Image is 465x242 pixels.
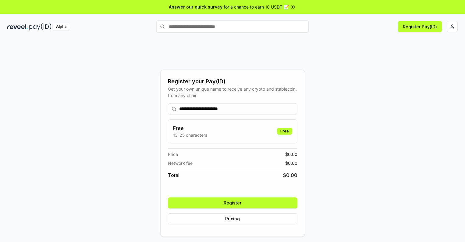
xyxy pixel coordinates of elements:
[168,197,297,208] button: Register
[168,86,297,99] div: Get your own unique name to receive any crypto and stablecoin, from any chain
[168,160,193,166] span: Network fee
[285,160,297,166] span: $ 0.00
[224,4,289,10] span: for a chance to earn 10 USDT 📝
[168,151,178,157] span: Price
[169,4,222,10] span: Answer our quick survey
[168,172,179,179] span: Total
[173,132,207,138] p: 13-25 characters
[283,172,297,179] span: $ 0.00
[53,23,70,31] div: Alpha
[277,128,292,135] div: Free
[285,151,297,157] span: $ 0.00
[398,21,442,32] button: Register Pay(ID)
[29,23,51,31] img: pay_id
[7,23,28,31] img: reveel_dark
[168,213,297,224] button: Pricing
[168,77,297,86] div: Register your Pay(ID)
[173,125,207,132] h3: Free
